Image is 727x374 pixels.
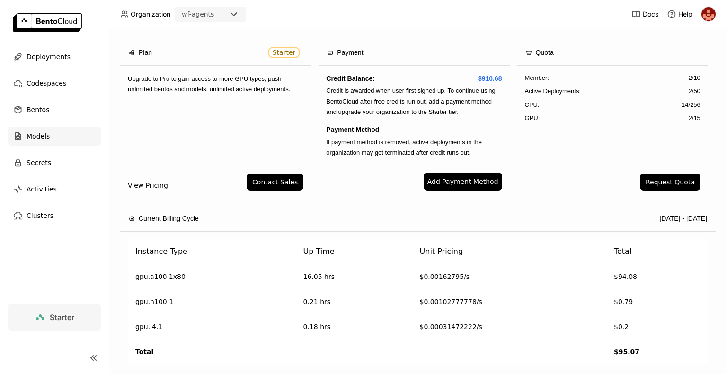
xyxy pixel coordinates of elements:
[326,73,502,84] h4: Credit Balance:
[296,239,412,264] th: Up Time
[682,100,700,110] span: 14 / 256
[614,348,639,356] strong: $95.07
[139,213,199,224] span: Current Billing Cycle
[8,100,101,119] a: Bentos
[659,213,707,224] div: [DATE] - [DATE]
[131,10,170,18] span: Organization
[412,239,606,264] th: Unit Pricing
[128,314,296,339] td: gpu.l4.1
[128,239,296,264] th: Instance Type
[8,153,101,172] a: Secrets
[689,73,700,83] span: 2 / 10
[50,313,74,322] span: Starter
[8,74,101,93] a: Codespaces
[27,78,66,89] span: Codespaces
[128,264,296,289] td: gpu.a100.1x80
[326,124,502,135] h4: Payment Method
[139,47,152,58] span: Plan
[536,47,554,58] span: Quota
[678,10,692,18] span: Help
[689,113,700,123] span: 2 / 15
[606,264,708,289] td: $94.08
[128,180,168,191] a: View Pricing
[296,314,412,339] td: 0.18 hrs
[182,9,214,19] div: wf-agents
[296,264,412,289] td: 16.05 hrs
[606,314,708,339] td: $0.2
[424,173,502,191] a: Add Payment Method
[128,289,296,314] td: gpu.h100.1
[667,9,692,19] div: Help
[247,174,303,191] button: Contact Sales
[8,47,101,66] a: Deployments
[27,183,57,195] span: Activities
[525,87,581,96] span: Active Deployments :
[13,13,82,32] img: logo
[643,10,658,18] span: Docs
[427,176,498,187] span: Add Payment Method
[640,174,700,191] button: Request Quota
[412,314,606,339] td: $0.00031472222/s
[689,87,700,96] span: 2 / 50
[8,304,101,331] a: Starter
[128,75,290,93] span: Upgrade to Pro to gain access to more GPU types, push unlimited bentos and models, unlimited acti...
[606,239,708,264] th: Total
[27,157,51,168] span: Secrets
[27,51,71,62] span: Deployments
[525,100,540,110] span: CPU:
[525,73,549,83] span: Member :
[326,139,482,156] span: If payment method is removed, active deployments in the organization may get terminated after cre...
[525,113,540,123] span: GPU:
[606,289,708,314] td: $0.79
[27,210,53,221] span: Clusters
[701,7,716,21] img: prasanth nandanuru
[296,289,412,314] td: 0.21 hrs
[412,289,606,314] td: $0.00102777778/s
[631,9,658,19] a: Docs
[337,47,363,58] span: Payment
[8,206,101,225] a: Clusters
[273,49,296,56] span: Starter
[27,104,49,115] span: Bentos
[135,348,153,356] strong: Total
[215,10,216,19] input: Selected wf-agents.
[412,264,606,289] td: $0.00162795/s
[8,127,101,146] a: Models
[478,73,502,84] span: $910.68
[326,87,495,115] span: Credit is awarded when user first signed up. To continue using BentoCloud after free credits run ...
[8,180,101,199] a: Activities
[27,130,50,142] span: Models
